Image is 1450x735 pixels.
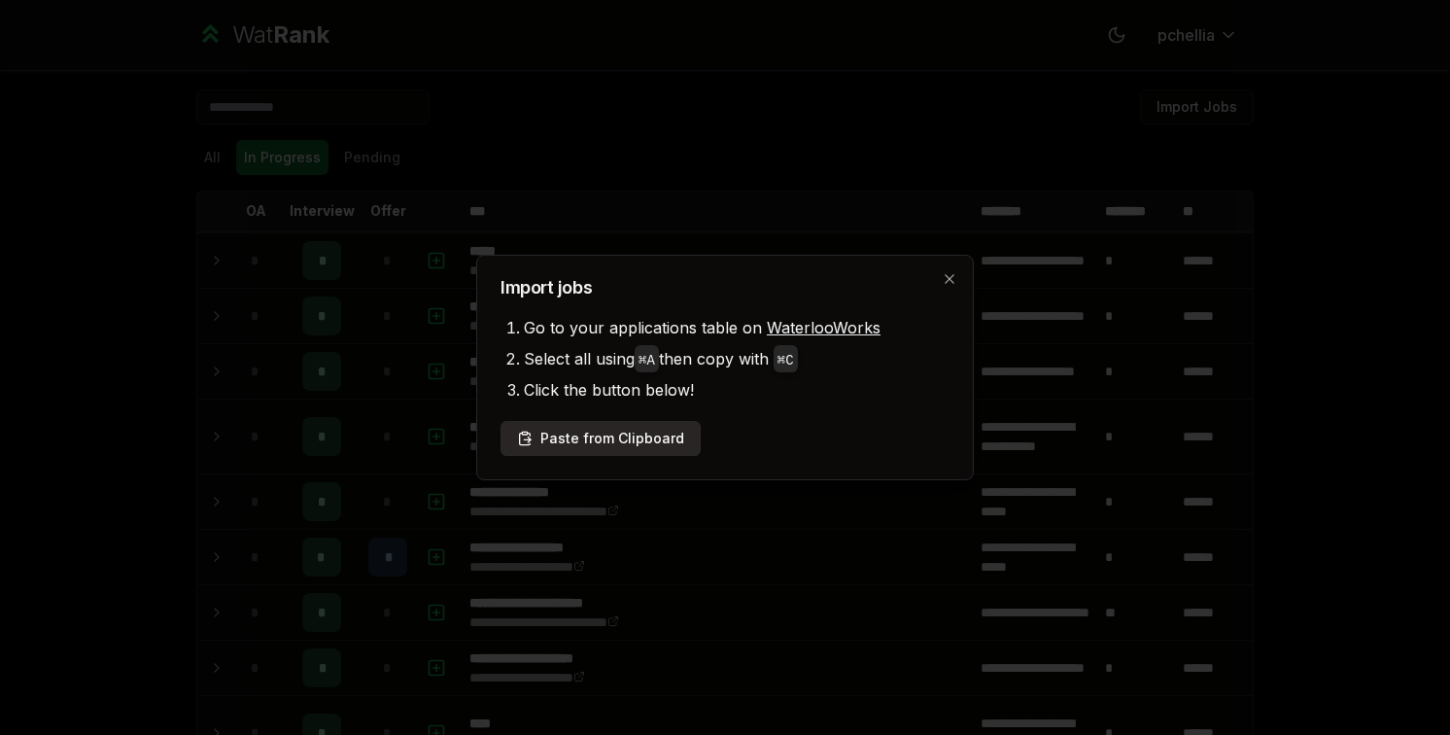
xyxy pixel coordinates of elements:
code: ⌘ A [639,353,655,368]
li: Select all using then copy with [524,343,949,374]
code: ⌘ C [777,353,794,368]
a: WaterlooWorks [767,318,880,337]
button: Paste from Clipboard [501,421,701,456]
li: Click the button below! [524,374,949,405]
li: Go to your applications table on [524,312,949,343]
h2: Import jobs [501,279,949,297]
